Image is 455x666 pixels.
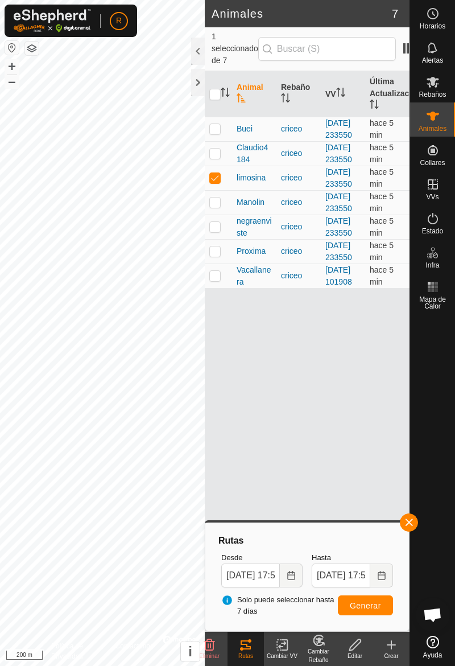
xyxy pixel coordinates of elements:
div: criceo [281,270,316,282]
h2: Animales [212,7,392,20]
span: Generar [350,601,381,610]
span: VVs [426,194,439,200]
div: Rutas [217,534,398,548]
th: Última Actualización [365,71,409,117]
span: 1 sept 2025, 17:46 [370,265,394,286]
span: 1 sept 2025, 17:46 [370,118,394,139]
span: Claudio4184 [237,142,272,166]
div: criceo [281,147,316,159]
div: Crear [373,652,409,660]
a: Contáctenos [115,641,154,661]
button: Generar [338,595,393,615]
button: i [181,642,200,661]
th: Animal [232,71,276,117]
div: Cambiar VV [264,652,300,660]
div: Cambiar Rebaño [300,647,337,664]
span: negraenviste [237,215,272,239]
label: Desde [221,552,303,564]
span: Eliminar [199,653,220,659]
th: VV [321,71,365,117]
span: Solo puede seleccionar hasta 7 días [221,594,338,616]
span: 1 sept 2025, 17:46 [370,167,394,188]
p-sorticon: Activar para ordenar [370,101,379,110]
div: criceo [281,172,316,184]
span: 1 seleccionado de 7 [212,31,258,67]
div: criceo [281,123,316,135]
th: Rebaño [276,71,321,117]
span: Ayuda [423,652,442,659]
span: limosina [237,172,266,184]
button: Capas del Mapa [25,42,39,55]
div: criceo [281,196,316,208]
a: Política de Privacidad [51,641,102,661]
button: + [5,60,19,73]
p-sorticon: Activar para ordenar [237,95,246,104]
button: Choose Date [280,564,303,587]
a: Chat abierto [416,598,450,632]
span: Infra [425,262,439,269]
span: Proxima [237,245,266,257]
span: Vacallanera [237,264,272,288]
p-sorticon: Activar para ordenar [281,95,290,104]
a: [DATE] 233550 [325,192,352,213]
span: 1 sept 2025, 17:46 [370,143,394,164]
span: Alertas [422,57,443,64]
button: – [5,75,19,88]
a: [DATE] 101908 [325,265,352,286]
span: Mapa de Calor [413,296,452,310]
a: [DATE] 233550 [325,143,352,164]
p-sorticon: Activar para ordenar [221,89,230,98]
span: Horarios [420,23,445,30]
span: 1 sept 2025, 17:46 [370,192,394,213]
span: Rebaños [419,91,446,98]
span: R [116,15,122,27]
div: criceo [281,245,316,257]
a: [DATE] 233550 [325,241,352,262]
a: Ayuda [410,631,455,663]
p-sorticon: Activar para ordenar [336,89,345,98]
span: 1 sept 2025, 17:46 [370,241,394,262]
img: Logo Gallagher [14,9,91,32]
span: Animales [419,125,446,132]
button: Restablecer Mapa [5,41,19,55]
span: Estado [422,228,443,235]
span: Collares [420,159,445,166]
button: Choose Date [370,564,393,587]
input: Buscar (S) [258,37,396,61]
span: i [188,644,192,659]
span: 1 sept 2025, 17:46 [370,216,394,237]
div: Editar [337,652,373,660]
div: criceo [281,221,316,233]
span: Manolin [237,196,264,208]
span: Buei [237,123,253,135]
a: [DATE] 233550 [325,118,352,139]
span: 7 [392,5,398,22]
a: [DATE] 233550 [325,167,352,188]
a: [DATE] 233550 [325,216,352,237]
label: Hasta [312,552,393,564]
div: Rutas [227,652,264,660]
